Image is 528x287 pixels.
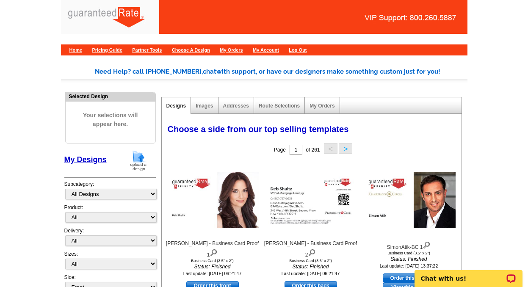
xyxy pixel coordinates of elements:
[66,92,155,100] div: Selected Design
[362,172,456,228] img: SimonAtik-BC 1
[64,180,156,204] div: Subcategory:
[264,263,357,270] i: Status: Finished
[166,259,259,263] div: Business Card (3.5" x 2")
[69,47,83,52] a: Home
[72,102,149,137] span: Your selections will appear here.
[274,147,286,153] span: Page
[92,47,122,52] a: Pricing Guide
[423,240,431,249] img: view design details
[264,259,357,263] div: Business Card (3.5" x 2")
[383,273,435,283] a: use this design
[289,47,307,52] a: Log Out
[64,204,156,227] div: Product:
[166,240,259,259] div: [PERSON_NAME] - Business Card Proof 1
[196,103,213,109] a: Images
[64,250,156,273] div: Sizes:
[166,263,259,270] i: Status: Finished
[380,263,438,268] small: Last update: [DATE] 13:37:22
[409,260,528,287] iframe: LiveChat chat widget
[339,143,352,154] button: >
[183,271,242,276] small: Last update: [DATE] 06:21:47
[223,103,249,109] a: Addresses
[264,240,357,259] div: [PERSON_NAME] - Business Card Proof 2
[282,271,340,276] small: Last update: [DATE] 06:21:47
[203,68,216,75] span: chat
[132,47,162,52] a: Partner Tools
[64,155,107,164] a: My Designs
[220,47,243,52] a: My Orders
[166,103,186,109] a: Designs
[362,255,456,263] i: Status: Finished
[324,143,337,154] button: <
[306,147,320,153] span: of 261
[259,103,300,109] a: Route Selections
[168,124,349,134] span: Choose a side from our top selling templates
[362,251,456,255] div: Business Card (3.5" x 2")
[95,67,467,77] div: Need Help? call [PHONE_NUMBER], with support, or have our designers make something custom just fo...
[127,150,149,171] img: upload-design
[172,47,210,52] a: Choose A Design
[310,103,334,109] a: My Orders
[253,47,279,52] a: My Account
[264,172,357,228] img: Shultz - Business Card Proof 2
[308,247,316,257] img: view design details
[166,172,259,228] img: Shultz - Business Card Proof 1
[362,240,456,251] div: SimonAtik-BC 1
[210,247,218,257] img: view design details
[64,227,156,250] div: Delivery:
